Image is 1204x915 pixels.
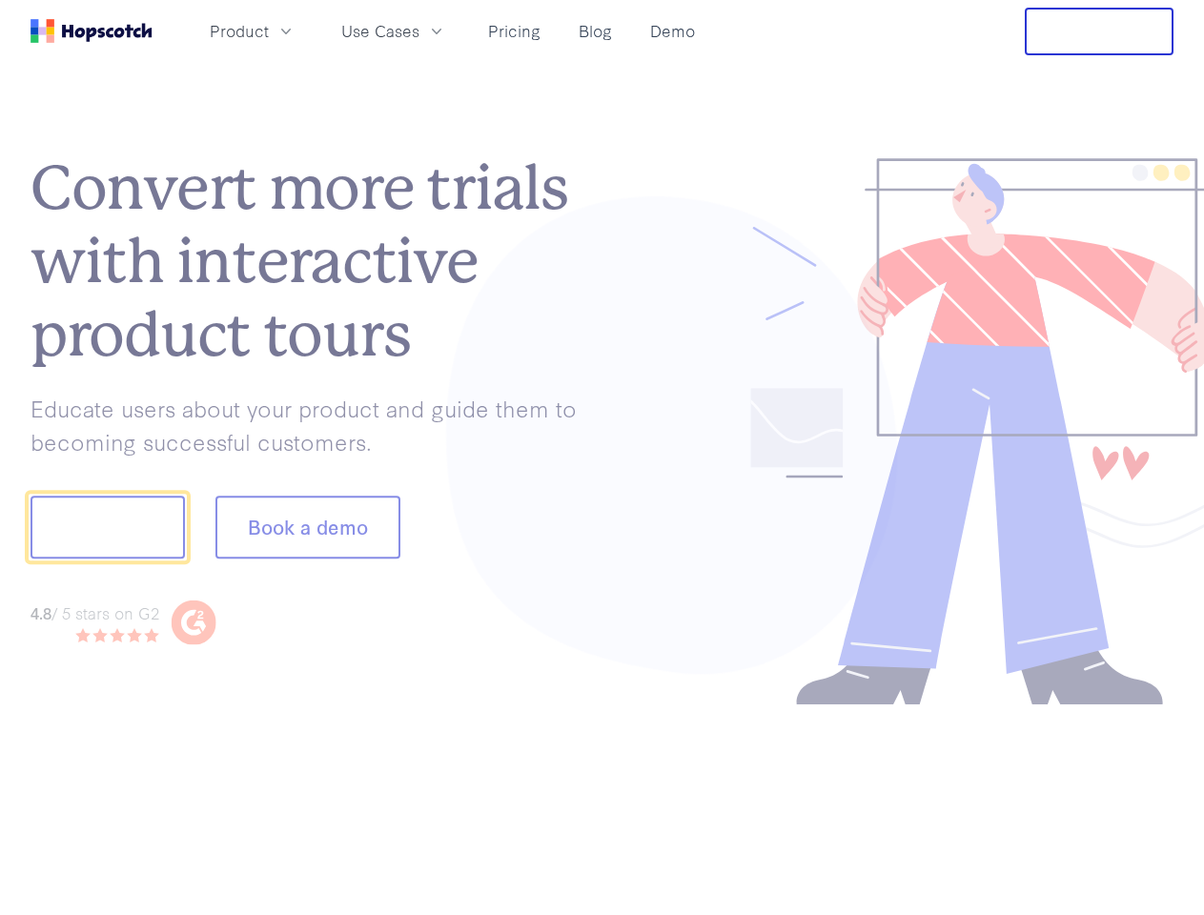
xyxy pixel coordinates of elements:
[210,19,269,43] span: Product
[31,600,51,622] strong: 4.8
[31,497,185,559] button: Show me!
[330,15,458,47] button: Use Cases
[31,600,159,624] div: / 5 stars on G2
[480,15,548,47] a: Pricing
[1025,8,1173,55] button: Free Trial
[31,152,602,372] h1: Convert more trials with interactive product tours
[215,497,400,559] button: Book a demo
[198,15,307,47] button: Product
[571,15,620,47] a: Blog
[643,15,703,47] a: Demo
[341,19,419,43] span: Use Cases
[31,19,153,43] a: Home
[31,392,602,457] p: Educate users about your product and guide them to becoming successful customers.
